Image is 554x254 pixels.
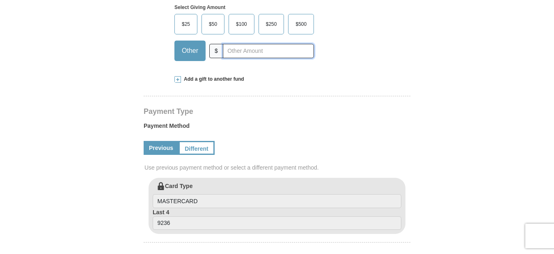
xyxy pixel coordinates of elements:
a: Previous [144,141,179,155]
span: $50 [205,18,221,30]
span: Other [178,45,202,57]
input: Card Type [153,194,401,208]
input: Last 4 [153,216,401,230]
strong: Select Giving Amount [174,5,225,10]
span: $500 [291,18,311,30]
span: $250 [262,18,281,30]
span: $100 [232,18,251,30]
input: Other Amount [223,44,314,58]
span: $25 [178,18,194,30]
h4: Payment Type [144,108,410,115]
label: Card Type [153,182,401,208]
span: Add a gift to another fund [181,76,244,83]
span: $ [209,44,223,58]
label: Payment Method [144,122,410,134]
span: Use previous payment method or select a different payment method. [144,163,411,172]
label: Last 4 [153,208,401,230]
a: Different [179,141,215,155]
